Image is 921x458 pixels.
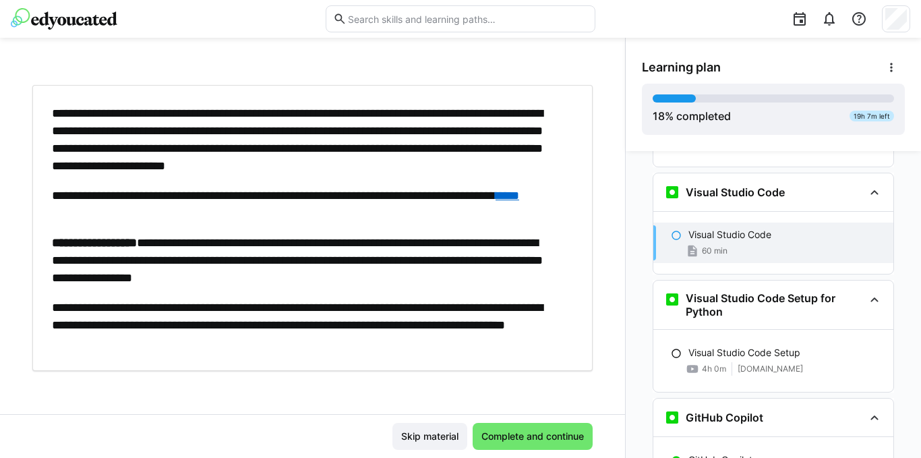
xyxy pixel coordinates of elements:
span: 18 [653,109,665,123]
p: Visual Studio Code [688,228,771,241]
span: Complete and continue [479,430,586,443]
span: Skip material [399,430,460,443]
button: Skip material [392,423,467,450]
h3: GitHub Copilot [686,411,763,424]
div: 19h 7m left [850,111,894,121]
span: 60 min [702,246,727,256]
p: Visual Studio Code Setup [688,346,800,360]
h3: Visual Studio Code Setup for Python [686,291,864,318]
span: [DOMAIN_NAME] [738,364,803,374]
span: 4h 0m [702,364,726,374]
button: Complete and continue [473,423,593,450]
input: Search skills and learning paths… [347,13,588,25]
span: Learning plan [642,60,721,75]
div: % completed [653,108,731,124]
h3: Visual Studio Code [686,185,785,199]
